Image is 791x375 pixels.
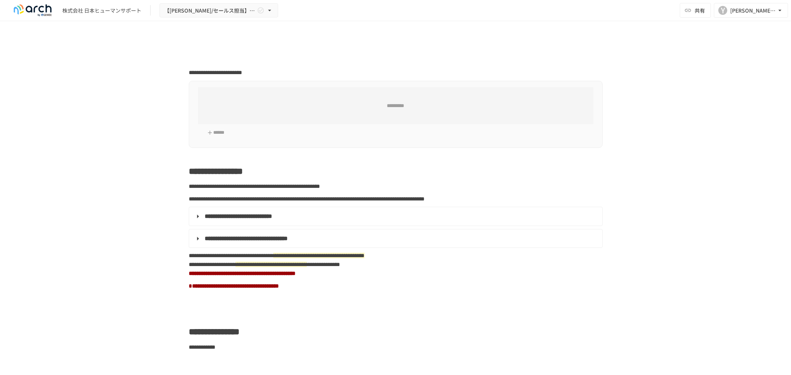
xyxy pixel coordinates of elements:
img: logo-default@2x-9cf2c760.svg [9,4,56,16]
span: 共有 [695,6,705,14]
div: Y [718,6,727,15]
button: 【[PERSON_NAME]/セールス担当】株式会社 日本ヒューマンサポート様_初期設定サポート [159,3,278,18]
button: Y[PERSON_NAME][EMAIL_ADDRESS][DOMAIN_NAME] [714,3,788,18]
div: [PERSON_NAME][EMAIL_ADDRESS][DOMAIN_NAME] [730,6,776,15]
div: 株式会社 日本ヒューマンサポート [62,7,141,14]
span: 【[PERSON_NAME]/セールス担当】株式会社 日本ヒューマンサポート様_初期設定サポート [164,6,256,15]
button: 共有 [680,3,711,18]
